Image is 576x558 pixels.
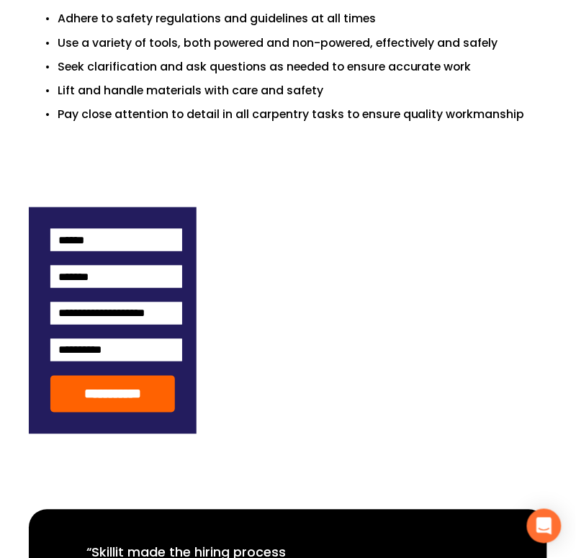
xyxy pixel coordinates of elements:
[58,34,547,52] p: Use a variety of tools, both powered and non-powered, effectively and safely
[527,509,562,544] div: Open Intercom Messenger
[58,58,547,76] p: Seek clarification and ask questions as needed to ensure accurate work
[58,105,547,123] p: Pay close attention to detail in all carpentry tasks to ensure quality workmanship
[58,9,547,27] p: Adhere to safety regulations and guidelines at all times
[58,81,547,99] p: Lift and handle materials with care and safety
